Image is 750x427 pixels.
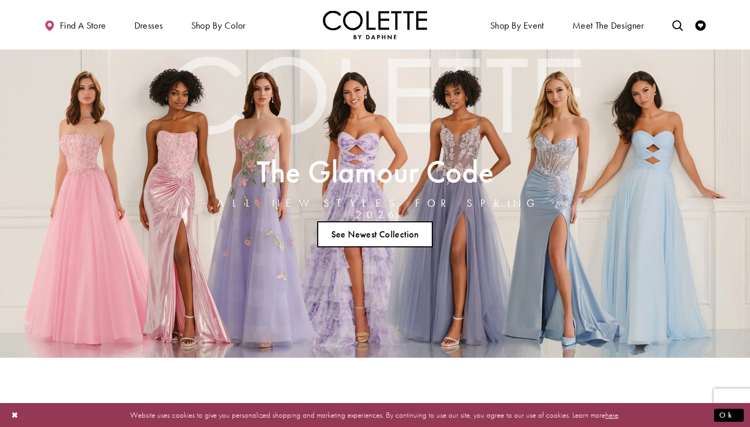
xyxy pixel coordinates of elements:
[191,20,246,31] span: Shop by color
[189,10,248,39] span: Shop by color
[572,20,644,31] span: Meet the designer
[202,217,548,252] ul: Slider Links
[6,406,24,424] button: Close Dialog
[490,20,544,31] span: Shop By Event
[317,221,433,247] a: See Newest Collection The Glamour Code ALL NEW STYLES FOR SPRING 2026
[134,20,163,31] span: Dresses
[323,10,427,39] img: Colette by Daphne
[75,408,675,422] p: Website uses cookies to give you personalized shopping and marketing experiences. By continuing t...
[670,10,685,39] a: Toggle search
[323,10,427,39] a: Visit Home Page
[60,20,106,31] span: Find a store
[205,157,545,186] h2: The Glamour Code
[605,409,618,420] a: here
[205,197,545,220] h4: ALL NEW STYLES FOR SPRING 2026
[488,10,547,39] span: Shop By Event
[570,10,647,39] a: Meet the designer
[42,10,108,39] a: Find a store
[714,408,744,421] button: Submit Dialog
[693,10,708,39] a: Check Wishlist
[132,10,166,39] span: Dresses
